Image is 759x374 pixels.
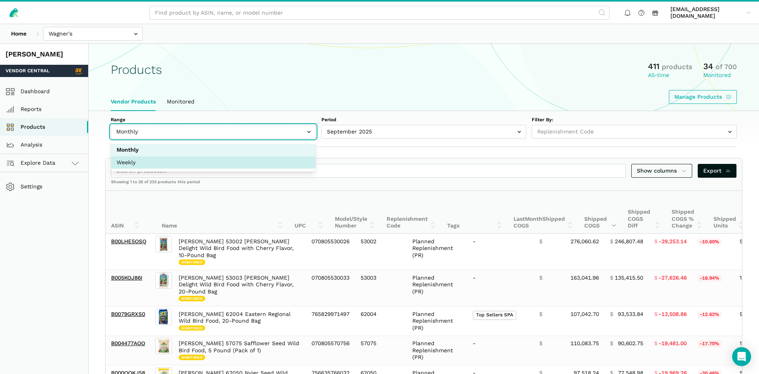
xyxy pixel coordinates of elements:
[106,179,742,190] div: Showing 1 to 25 of 233 products this period
[111,274,142,281] a: B005KOJ86I
[654,274,657,282] span: $
[407,306,467,336] td: Planned Replenishment (PR)
[525,216,542,222] span: Month
[703,167,731,175] span: Export
[381,191,442,234] th: Replenishment Code: activate to sort column ascending
[610,311,613,318] span: $
[111,164,626,178] input: Search products...
[539,340,542,347] span: $
[669,90,737,104] a: Manage Products
[698,340,721,348] span: -17.70%
[648,61,659,71] span: 411
[570,238,599,245] span: 276,060.62
[615,274,643,282] span: 135,415.50
[105,93,161,111] a: Vendor Products
[43,27,143,41] input: Wagner's
[8,158,55,168] span: Explore Data
[355,336,407,365] td: 57075
[407,234,467,270] td: Planned Replenishment (PR)
[173,336,306,365] td: [PERSON_NAME] 57075 Safflower Seed Wild Bird Food, 5 Pound (Pack of 1)
[173,306,306,336] td: [PERSON_NAME] 62004 Eastern Regional Wild Bird Food, 20-Pound Bag
[532,117,737,124] label: Filter By:
[179,355,205,360] span: Monitored
[111,144,315,156] button: Monthly
[666,191,708,234] th: Shipped COGS % Change: activate to sort column ascending
[407,270,467,306] td: Planned Replenishment (PR)
[442,191,508,234] th: Tags: activate to sort column ascending
[631,164,692,178] a: Show columns
[6,68,49,75] span: Vendor Central
[306,234,355,270] td: 070805530026
[306,270,355,306] td: 070805530033
[467,234,534,270] td: -
[111,63,162,77] h1: Products
[155,236,172,252] img: Wagner's 53002 Farmer's Delight Wild Bird Food with Cherry Flavor, 10-Pound Bag
[610,238,613,245] span: $
[539,311,542,318] span: $
[708,191,750,234] th: Shipped Units: activate to sort column ascending
[508,191,579,234] th: Last Shipped COGS: activate to sort column ascending
[570,311,599,318] span: 107,042.70
[106,191,145,234] th: ASIN: activate to sort column ascending
[615,238,643,245] span: 246,807.48
[668,4,753,21] a: [EMAIL_ADDRESS][DOMAIN_NAME]
[155,308,172,325] img: Wagner's 62004 Eastern Regional Wild Bird Food, 20-Pound Bag
[306,336,355,365] td: 070805570756
[111,125,316,139] input: Monthly
[610,340,613,347] span: $
[173,234,306,270] td: [PERSON_NAME] 53002 [PERSON_NAME] Delight Wild Bird Food with Cherry Flavor, 10-Pound Bag
[698,239,721,246] span: -10.60%
[698,275,721,282] span: -16.94%
[622,191,666,234] th: Shipped COGS Diff: activate to sort column ascending
[321,125,527,139] input: September 2025
[179,259,205,265] span: Monitored
[467,336,534,365] td: -
[321,117,527,124] label: Period
[355,234,407,270] td: 53002
[570,274,599,282] span: 163,041.96
[654,311,657,318] span: $
[579,191,623,234] th: Shipped COGS: activate to sort column ascending
[703,72,737,79] div: Monitored
[570,340,599,347] span: 110,083.75
[539,274,542,282] span: $
[289,191,329,234] th: UPC: activate to sort column ascending
[329,191,381,234] th: Model/Style Number: activate to sort column ascending
[156,191,289,234] th: Name: activate to sort column ascending
[659,238,687,245] span: -29,253.14
[155,338,172,354] img: Wagner's 57075 Safflower Seed Wild Bird Food, 5 Pound (Pack of 1)
[716,63,737,71] span: of 700
[407,336,467,365] td: Planned Replenishment (PR)
[659,274,687,282] span: -27,626.46
[698,311,721,318] span: -12.62%
[648,72,692,79] div: All-time
[111,340,145,346] a: B004477AOO
[703,61,713,71] span: 34
[732,347,751,366] div: Open Intercom Messenger
[306,306,355,336] td: 765829971497
[355,270,407,306] td: 53003
[161,93,200,111] a: Monitored
[6,49,83,59] div: [PERSON_NAME]
[654,340,657,347] span: $
[355,306,407,336] td: 62004
[173,270,306,306] td: [PERSON_NAME] 53003 [PERSON_NAME] Delight Wild Bird Food with Cherry Flavor, 20-Pound Bag
[111,311,145,317] a: B0079GRXS0
[532,125,737,139] input: Replenishment Code
[670,6,744,20] span: [EMAIL_ADDRESS][DOMAIN_NAME]
[618,311,643,318] span: 93,533.84
[111,156,315,169] button: Weekly
[659,340,687,347] span: -19,481.00
[179,325,205,331] span: Monitored
[610,274,613,282] span: $
[618,340,643,347] span: 90,602.75
[6,27,32,41] a: Home
[111,238,146,244] a: B00LHE5OSQ
[149,6,610,20] input: Find product by ASIN, name, or model number
[111,117,316,124] label: Range
[637,167,687,175] span: Show columns
[467,270,534,306] td: -
[473,311,516,320] span: Top Sellers SPA
[155,272,172,289] img: Wagner's 53003 Farmer's Delight Wild Bird Food with Cherry Flavor, 20-Pound Bag
[662,63,692,71] span: products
